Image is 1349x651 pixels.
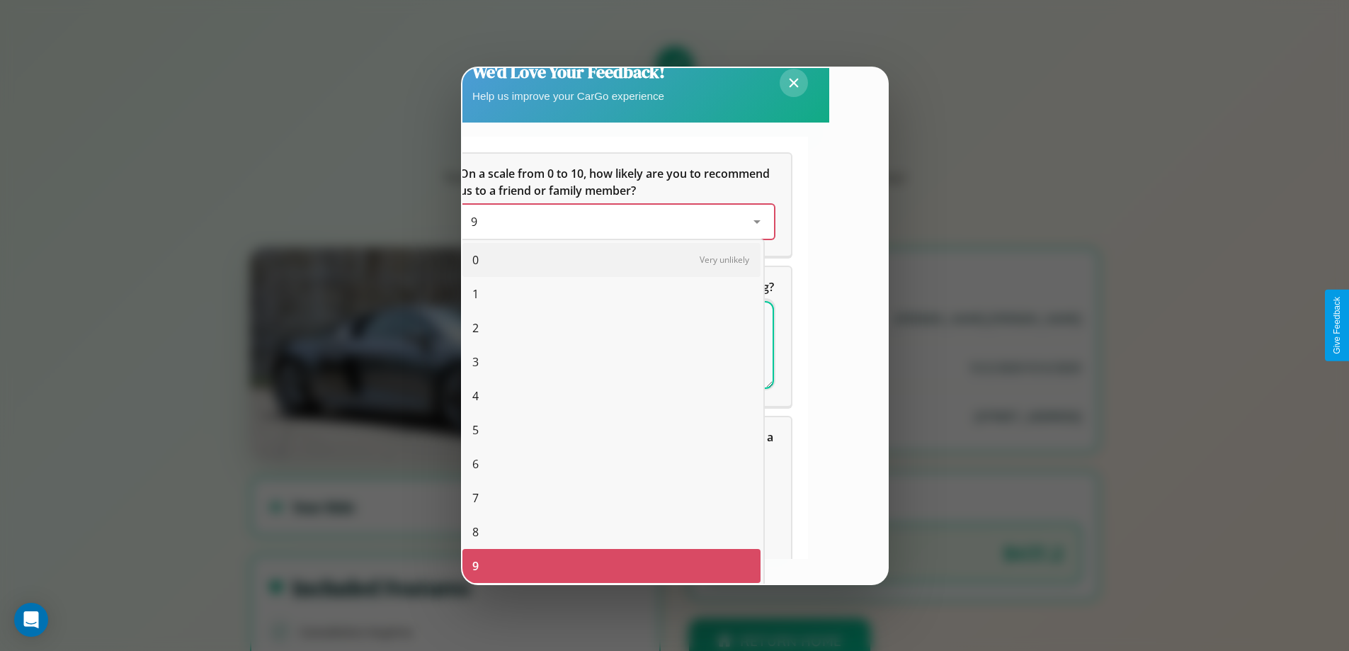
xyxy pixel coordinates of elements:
div: 9 [462,549,761,583]
p: Help us improve your CarGo experience [472,86,665,106]
div: 3 [462,345,761,379]
div: Give Feedback [1332,297,1342,354]
h2: We'd Love Your Feedback! [472,60,665,84]
div: On a scale from 0 to 10, how likely are you to recommend us to a friend or family member? [443,154,791,256]
span: 8 [472,523,479,540]
span: 5 [472,421,479,438]
div: 0 [462,243,761,277]
span: 7 [472,489,479,506]
div: 5 [462,413,761,447]
div: 4 [462,379,761,413]
div: 1 [462,277,761,311]
div: 8 [462,515,761,549]
span: 2 [472,319,479,336]
span: 6 [472,455,479,472]
span: 9 [472,557,479,574]
span: Which of the following features do you value the most in a vehicle? [460,429,776,462]
span: What can we do to make your experience more satisfying? [460,279,774,295]
span: On a scale from 0 to 10, how likely are you to recommend us to a friend or family member? [460,166,773,198]
span: 1 [472,285,479,302]
div: 6 [462,447,761,481]
div: 2 [462,311,761,345]
h5: On a scale from 0 to 10, how likely are you to recommend us to a friend or family member? [460,165,774,199]
span: 3 [472,353,479,370]
span: Very unlikely [700,254,749,266]
span: 9 [471,214,477,230]
span: 4 [472,387,479,404]
div: On a scale from 0 to 10, how likely are you to recommend us to a friend or family member? [460,205,774,239]
div: Open Intercom Messenger [14,603,48,637]
span: 0 [472,251,479,268]
div: 10 [462,583,761,617]
div: 7 [462,481,761,515]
